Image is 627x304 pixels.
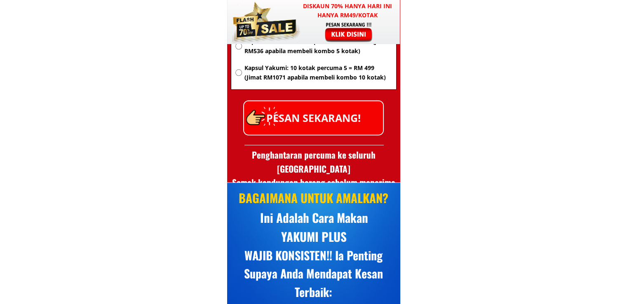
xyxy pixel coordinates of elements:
[244,63,392,82] span: Kapsul Yakumi: 10 kotak percuma 5 = RM 499 (Jimat RM1071 apabila membeli kombo 10 kotak)
[230,208,398,246] div: Ini Adalah Cara Makan YAKUMI PLUS
[230,246,397,302] div: WAJIB KONSISTEN!! Ia Penting Supaya Anda Mendapat Kesan Terbaik:
[244,37,392,56] span: Kapsul Yakumi: 5 kotak percuma 2 = RM 249 (Jimat RM536 apabila membeli kombo 5 kotak)
[227,148,400,189] h3: Penghantaran percuma ke seluruh [GEOGRAPHIC_DATA] Semak kandungan barang sebelum menerima
[230,188,397,207] div: BAGAIMANA UNTUK AMALKAN?
[244,101,383,135] p: PESAN SEKARANG!
[295,2,400,20] h3: Diskaun 70% hanya hari ini hanya RM49/kotak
